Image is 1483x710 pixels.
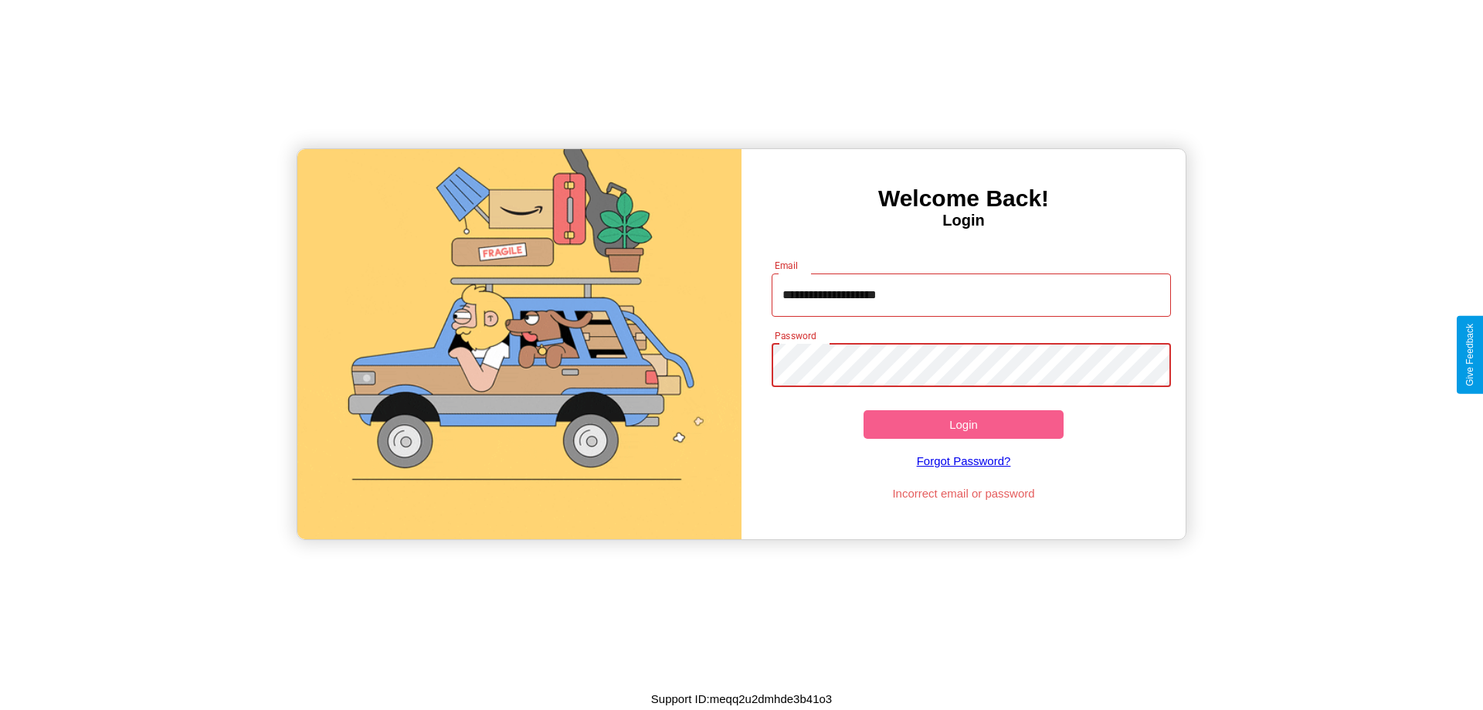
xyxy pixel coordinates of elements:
label: Email [775,259,799,272]
img: gif [297,149,741,539]
div: Give Feedback [1464,324,1475,386]
h4: Login [741,212,1186,229]
h3: Welcome Back! [741,185,1186,212]
a: Forgot Password? [764,439,1164,483]
p: Incorrect email or password [764,483,1164,504]
button: Login [864,410,1064,439]
label: Password [775,329,816,342]
p: Support ID: meqq2u2dmhde3b41o3 [651,688,832,709]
